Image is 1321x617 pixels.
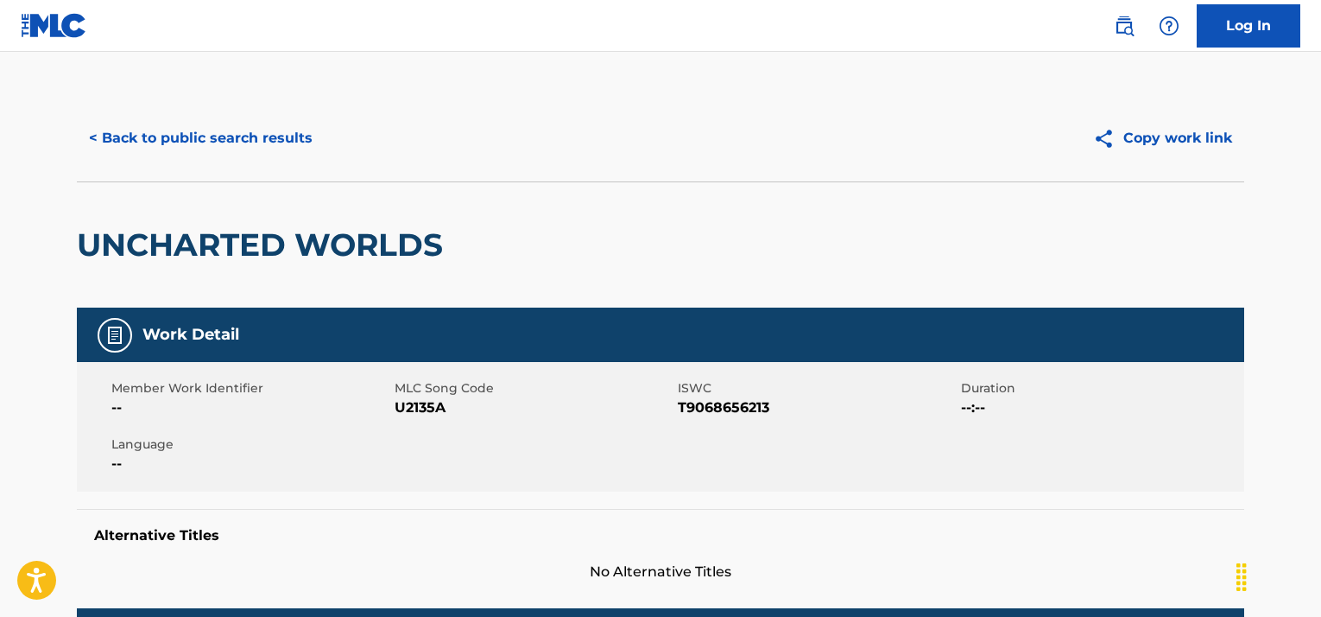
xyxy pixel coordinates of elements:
[111,436,390,454] span: Language
[1107,9,1141,43] a: Public Search
[21,13,87,38] img: MLC Logo
[1093,128,1123,149] img: Copy work link
[1081,117,1244,160] button: Copy work link
[395,398,673,418] span: U2135A
[678,379,957,398] span: ISWC
[1228,551,1255,603] div: Drag
[142,325,239,345] h5: Work Detail
[678,398,957,418] span: T9068656213
[1152,9,1186,43] div: Help
[1235,534,1321,617] iframe: Chat Widget
[1197,4,1300,48] a: Log In
[94,527,1227,544] h5: Alternative Titles
[104,325,125,346] img: Work Detail
[961,398,1240,418] span: --:--
[1159,16,1179,36] img: help
[111,454,390,474] span: --
[77,226,452,264] h2: UNCHARTED WORLDS
[111,398,390,418] span: --
[77,117,325,160] button: < Back to public search results
[961,379,1240,398] span: Duration
[111,379,390,398] span: Member Work Identifier
[77,562,1244,582] span: No Alternative Titles
[1114,16,1135,36] img: search
[395,379,673,398] span: MLC Song Code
